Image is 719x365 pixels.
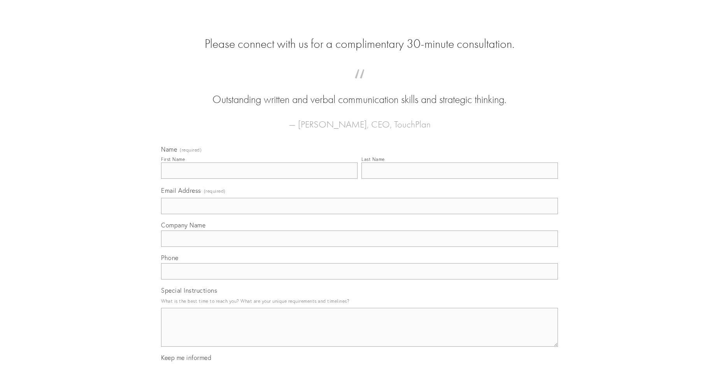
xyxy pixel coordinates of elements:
blockquote: Outstanding written and verbal communication skills and strategic thinking. [174,77,545,107]
p: What is the best time to reach you? What are your unique requirements and timelines? [161,296,558,306]
span: (required) [204,186,226,196]
div: First Name [161,156,185,162]
span: Email Address [161,187,201,194]
span: Name [161,145,177,153]
figcaption: — [PERSON_NAME], CEO, TouchPlan [174,107,545,132]
span: Keep me informed [161,354,211,362]
span: “ [174,77,545,92]
span: (required) [180,148,202,152]
div: Last Name [361,156,385,162]
span: Phone [161,254,179,262]
span: Special Instructions [161,286,217,294]
span: Company Name [161,221,205,229]
h2: Please connect with us for a complimentary 30-minute consultation. [161,37,558,51]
